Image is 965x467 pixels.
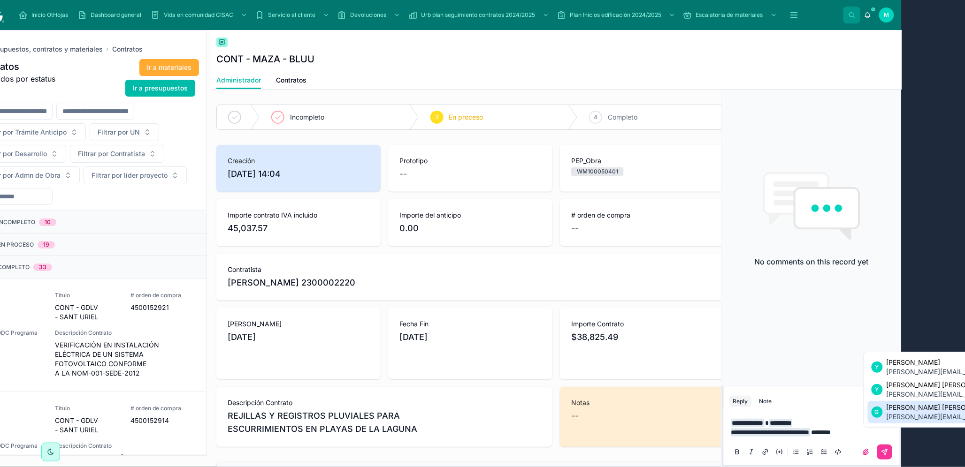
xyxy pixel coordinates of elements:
button: Select Button [90,123,159,141]
span: G [875,408,879,416]
span: Inicio OtHojas [31,11,68,19]
span: Importe Contrato [571,319,713,329]
a: Vida en comunidad CISAC [148,7,252,23]
a: Administrador [216,72,261,90]
span: Dashboard general [91,11,141,19]
span: Servicio al cliente [268,11,315,19]
span: [DATE] [399,331,541,344]
span: Filtrar por líder proyecto [92,171,168,180]
span: 4500152921 [130,303,195,312]
span: Contratos [276,75,306,85]
a: Servicio al cliente [252,7,334,23]
span: Importe contrato IVA incluido [228,211,369,220]
button: Ir a materiales [139,59,199,76]
span: REJILLAS Y REGISTROS PLUVIALES PARA ESCURRIMIENTOS EN PLAYAS DE LA LAGUNA [228,409,541,436]
span: Ir a materiales [147,63,191,72]
div: Note [759,398,772,405]
span: Importe del anticipo [399,211,541,220]
span: -- [571,409,579,422]
span: 0.00 [399,222,541,235]
span: [DATE] [228,331,369,344]
span: Urb plan seguimiento contratos 2024/2025 [421,11,535,19]
button: Ir a presupuestos [125,80,195,97]
span: Creación [228,156,369,166]
button: Note [756,396,776,407]
span: Notas [571,398,885,407]
span: Y [875,363,879,371]
a: Inicio OtHojas [15,7,75,23]
span: Título [55,405,120,412]
span: -- [399,167,407,181]
span: Escalatoria de materiales [696,11,763,19]
div: WM100050401 [577,167,618,176]
span: # orden de compra [130,405,195,412]
span: [PERSON_NAME] [228,319,369,329]
span: Administrador [216,75,261,85]
span: Fecha Fin [399,319,541,329]
span: Descripción Contrato [228,398,541,407]
span: Filtrar por Contratista [78,149,145,158]
span: 4 [594,113,597,121]
span: # orden de compra [571,211,713,220]
span: VERIFICACIÓN EN INSTALACIÓN ELÉCTRICA DE UN SISTEMA FOTOVOLTAICO CONFORME A LA NOM-001-SEDE-2012 [55,340,195,378]
span: Filtrar por UN [98,128,140,137]
h1: CONT - MAZA - BLUU [216,53,314,66]
span: CONT - GDLV - SANT URIEL [55,416,120,435]
a: Escalatoria de materiales [680,7,782,23]
span: Devoluciones [350,11,386,19]
span: 45,037.57 [228,222,369,235]
span: Plan Inicios edificación 2024/2025 [570,11,661,19]
div: 19 [43,241,49,249]
span: Contratista [228,265,885,274]
span: En proceso [449,113,483,122]
span: Descripción Contrato [55,329,195,337]
button: Select Button [70,145,164,163]
a: Dashboard general [75,7,148,23]
span: Vida en comunidad CISAC [164,11,233,19]
button: Reply [729,396,752,407]
div: 33 [39,264,46,271]
a: Devoluciones [334,7,405,23]
div: scrollable content [12,5,843,25]
span: 3 [435,113,438,121]
a: Contratos [112,45,143,54]
span: Y [875,386,879,393]
span: Completo [608,113,637,122]
span: M [884,11,889,19]
span: [PERSON_NAME] 2300002220 [228,276,355,289]
span: PEP_Obra [571,156,713,166]
span: 4500152914 [130,416,195,425]
span: Ir a presupuestos [133,83,188,93]
button: Select Button [84,166,187,184]
span: $38,825.49 [571,331,713,344]
span: -- [571,222,579,235]
a: Plan Inicios edificación 2024/2025 [554,7,680,23]
a: Urb plan seguimiento contratos 2024/2025 [405,7,554,23]
h2: No comments on this record yet [755,256,869,267]
span: Título [55,292,120,299]
span: Prototipo [399,156,541,166]
span: CONT - GDLV - SANT URIEL [55,303,120,322]
span: Descripción Contrato [55,442,195,450]
span: [DATE] 14:04 [228,167,369,181]
div: 10 [45,218,51,226]
a: Contratos [276,72,306,90]
span: # orden de compra [130,292,195,299]
span: Incompleto [290,113,324,122]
